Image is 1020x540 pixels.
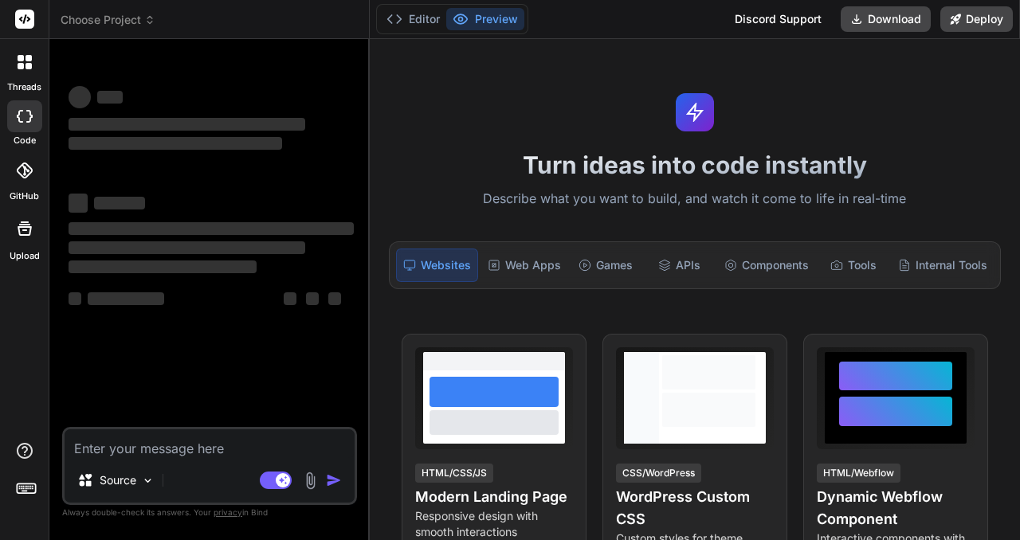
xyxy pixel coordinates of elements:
span: ‌ [69,241,305,254]
span: ‌ [69,260,257,273]
span: ‌ [69,194,88,213]
p: Responsive design with smooth interactions [415,508,573,540]
img: attachment [301,472,320,490]
span: ‌ [94,197,145,209]
span: ‌ [69,137,282,150]
span: ‌ [69,292,81,305]
span: ‌ [284,292,296,305]
span: ‌ [69,86,91,108]
h4: WordPress Custom CSS [616,486,774,530]
div: Discord Support [725,6,831,32]
div: Games [571,248,641,282]
span: Choose Project [61,12,155,28]
span: ‌ [88,292,164,305]
p: Source [100,472,136,488]
div: Websites [396,248,478,282]
button: Preview [446,8,524,30]
span: ‌ [328,292,341,305]
button: Editor [380,8,446,30]
span: privacy [214,507,242,517]
h4: Dynamic Webflow Component [817,486,975,530]
div: HTML/CSS/JS [415,464,493,483]
div: Web Apps [481,248,567,282]
label: code [14,134,36,147]
div: CSS/WordPress [616,464,701,483]
div: APIs [644,248,714,282]
span: ‌ [69,222,354,235]
p: Describe what you want to build, and watch it come to life in real-time [379,189,1010,209]
div: Components [718,248,815,282]
div: Internal Tools [892,248,994,282]
button: Download [841,6,931,32]
img: icon [326,472,342,488]
img: Pick Models [141,474,155,487]
p: Always double-check its answers. Your in Bind [62,505,357,520]
span: ‌ [97,91,123,104]
label: threads [7,80,41,94]
h1: Turn ideas into code instantly [379,151,1010,179]
label: Upload [10,249,40,263]
span: ‌ [306,292,319,305]
span: ‌ [69,118,305,131]
div: HTML/Webflow [817,464,900,483]
button: Deploy [940,6,1013,32]
h4: Modern Landing Page [415,486,573,508]
div: Tools [818,248,889,282]
label: GitHub [10,190,39,203]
